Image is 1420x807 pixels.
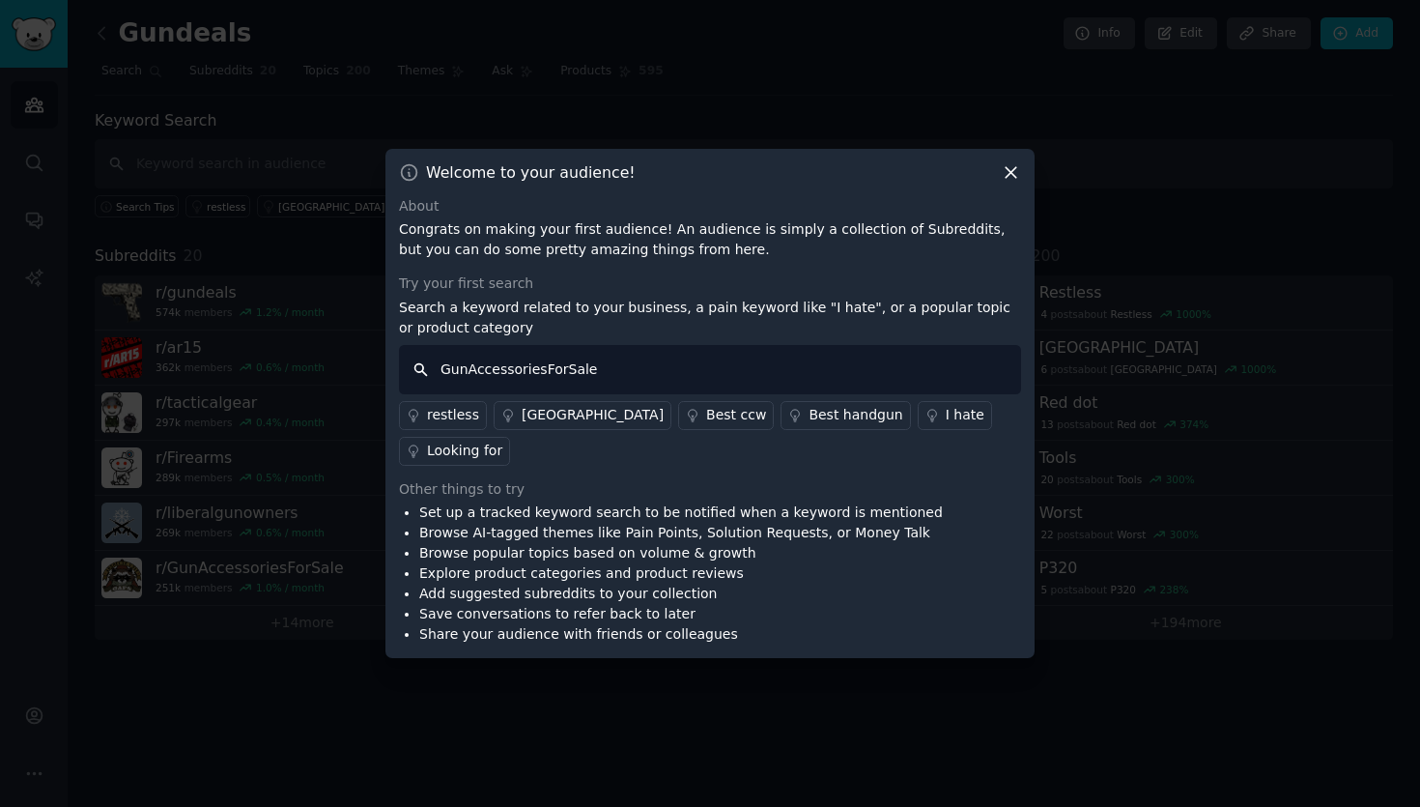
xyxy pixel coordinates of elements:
li: Save conversations to refer back to later [419,604,943,624]
p: Congrats on making your first audience! An audience is simply a collection of Subreddits, but you... [399,219,1021,260]
li: Share your audience with friends or colleagues [419,624,943,645]
p: Search a keyword related to your business, a pain keyword like "I hate", or a popular topic or pr... [399,298,1021,338]
a: Best handgun [781,401,910,430]
li: Explore product categories and product reviews [419,563,943,584]
div: Try your first search [399,274,1021,294]
div: Best handgun [809,405,902,425]
div: [GEOGRAPHIC_DATA] [522,405,664,425]
div: Looking for [427,441,502,461]
a: I hate [918,401,992,430]
li: Add suggested subreddits to your collection [419,584,943,604]
a: restless [399,401,487,430]
h3: Welcome to your audience! [426,162,636,183]
div: Other things to try [399,479,1021,500]
input: Keyword search in audience [399,345,1021,394]
div: Best ccw [706,405,766,425]
div: restless [427,405,479,425]
a: Looking for [399,437,510,466]
div: About [399,196,1021,216]
a: [GEOGRAPHIC_DATA] [494,401,671,430]
li: Set up a tracked keyword search to be notified when a keyword is mentioned [419,503,943,523]
div: I hate [946,405,984,425]
li: Browse AI-tagged themes like Pain Points, Solution Requests, or Money Talk [419,523,943,543]
a: Best ccw [678,401,774,430]
li: Browse popular topics based on volume & growth [419,543,943,563]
